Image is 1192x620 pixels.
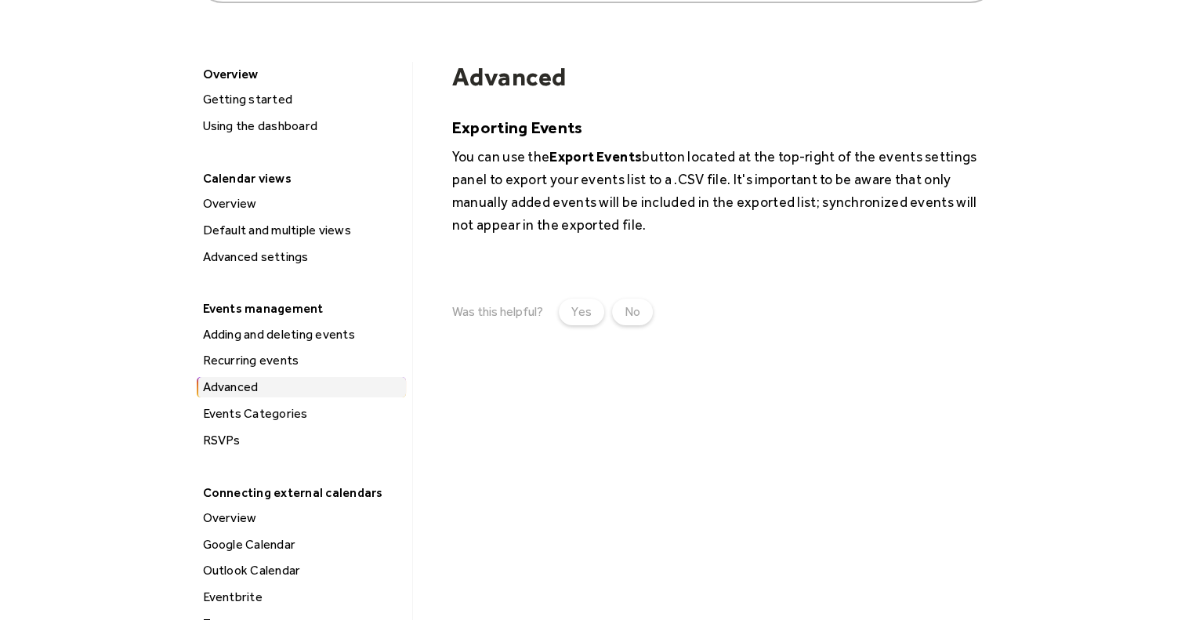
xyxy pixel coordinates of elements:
div: Overview [198,508,406,528]
div: Calendar views [195,166,404,190]
div: Overview [198,194,406,214]
div: Getting started [198,89,406,110]
div: Google Calendar [198,535,406,555]
a: Default and multiple views [197,220,406,241]
div: Advanced settings [198,247,406,267]
div: Was this helpful? [452,304,543,319]
strong: Export Events [549,148,642,165]
a: Overview [197,508,406,528]
div: Overview [195,62,404,86]
div: Yes [571,303,592,321]
div: Default and multiple views [198,220,406,241]
a: RSVPs [197,430,406,451]
a: Advanced [197,377,406,397]
a: Advanced settings [197,247,406,267]
a: Google Calendar [197,535,406,555]
h5: Exporting Events [452,116,998,139]
h1: Advanced [452,62,998,92]
a: Events Categories [197,404,406,424]
a: Adding and deleting events [197,325,406,345]
div: Events Categories [198,404,406,424]
div: No [625,303,640,321]
a: No [612,299,653,325]
div: Eventbrite [198,587,406,607]
a: Using the dashboard [197,116,406,136]
p: You can use the button located at the top-right of the events settings panel to export your event... [452,145,998,236]
div: Advanced [198,377,406,397]
a: Outlook Calendar [197,560,406,581]
div: Outlook Calendar [198,560,406,581]
div: RSVPs [198,430,406,451]
a: Getting started [197,89,406,110]
a: Recurring events [197,350,406,371]
div: Using the dashboard [198,116,406,136]
div: Recurring events [198,350,406,371]
a: Eventbrite [197,587,406,607]
div: Events management [195,296,404,321]
div: Adding and deleting events [198,325,406,345]
div: Connecting external calendars [195,480,404,505]
a: Overview [197,194,406,214]
a: Yes [559,299,604,325]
